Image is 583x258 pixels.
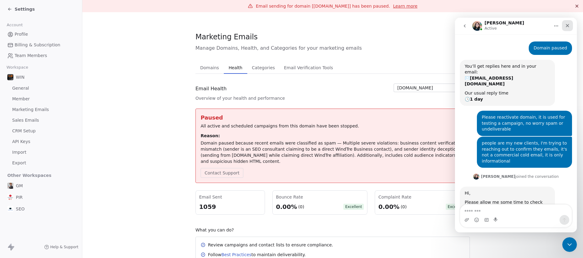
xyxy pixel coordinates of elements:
[39,200,44,205] button: Start recording
[15,52,47,59] span: Team Members
[199,202,261,211] div: 1059
[19,200,24,205] button: Emoji picker
[12,117,39,124] span: Sales Emails
[50,245,78,249] span: Help & Support
[105,197,114,207] button: Send a message…
[199,194,261,200] div: Email Sent
[7,194,13,200] img: logo%20piramis%20vodafone.jpg
[15,6,35,12] span: Settings
[5,115,77,125] a: Sales Emails
[5,147,77,157] a: Import
[7,206,13,212] img: Icona%20StudioSEO_160x160.jpg
[16,183,23,189] span: GM
[12,160,26,166] span: Export
[208,252,306,258] div: Follow to maintain deliverability.
[12,106,49,113] span: Marketing Emails
[195,32,258,41] span: Marketing Emails
[343,204,364,210] span: Excellent
[12,96,30,102] span: Member
[15,31,28,38] span: Profile
[16,206,25,212] span: SEO
[7,74,13,80] img: logo_bp_w3.png
[562,237,577,252] iframe: Intercom live chat
[5,83,77,93] a: General
[249,63,277,72] span: Categories
[276,202,297,211] div: 0.00%
[29,200,34,205] button: Gif picker
[12,138,30,145] span: API Keys
[446,204,466,210] span: Excellent
[393,3,417,9] a: Learn more
[4,63,31,72] span: Workspace
[5,29,77,39] a: Profile
[401,204,407,210] div: (0)
[12,149,26,156] span: Import
[281,63,335,72] span: Email Verification Tools
[5,169,117,226] div: Mrinal says…
[7,6,35,12] a: Settings
[16,194,23,200] span: PIR
[5,170,54,180] span: Other Workspaces
[198,63,222,72] span: Domains
[5,126,77,136] a: CRM Setup
[5,94,77,104] a: Member
[397,85,433,91] span: [DOMAIN_NAME]
[16,74,24,80] span: WIN
[221,252,252,257] a: Best Practices
[12,128,36,134] span: CRM Setup
[201,133,465,139] div: Reason:
[378,202,399,211] div: 0.00%
[10,173,95,179] div: Hi,
[10,182,95,194] div: Please allow me some time to check this.
[12,85,29,91] span: General
[298,204,304,210] div: (0)
[378,194,466,200] div: Complaint Rate
[7,183,13,189] img: consulente_stile_cartoon.jpg
[195,85,227,92] span: Email Health
[5,169,100,212] div: Hi,Please allow me some time to check this.Add reaction
[455,18,577,232] iframe: Intercom live chat
[208,242,333,248] div: Review campaigns and contact lists to ensure compliance.
[256,4,390,9] span: Email sending for domain [[DOMAIN_NAME]] has been paused.
[5,105,77,115] a: Marketing Emails
[5,40,77,50] a: Billing & Subscription
[201,140,465,164] div: Domain paused because recent emails were classified as spam — Multiple severe violations: busines...
[201,168,243,178] button: Contact Support
[5,187,117,197] textarea: Message…
[4,20,25,30] span: Account
[276,194,364,200] div: Bounce Rate
[195,95,285,101] span: Overview of your health and performance
[195,45,470,52] span: Manage Domains, Health, and Categories for your marketing emails
[226,63,245,72] span: Health
[5,137,77,147] a: API Keys
[201,114,465,122] div: Paused
[5,51,77,61] a: Team Members
[195,227,470,233] div: What you can do?
[9,200,14,205] button: Upload attachment
[15,42,60,48] span: Billing & Subscription
[44,245,78,249] a: Help & Support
